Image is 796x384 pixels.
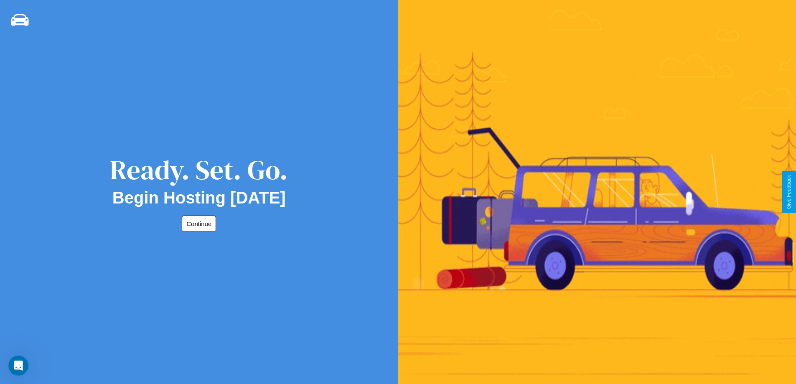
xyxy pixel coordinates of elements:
div: Ready. Set. Go. [110,151,288,188]
iframe: Intercom live chat [8,356,28,376]
div: Give Feedback [786,175,792,209]
h2: Begin Hosting [DATE] [112,188,286,207]
button: Continue [182,216,216,232]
